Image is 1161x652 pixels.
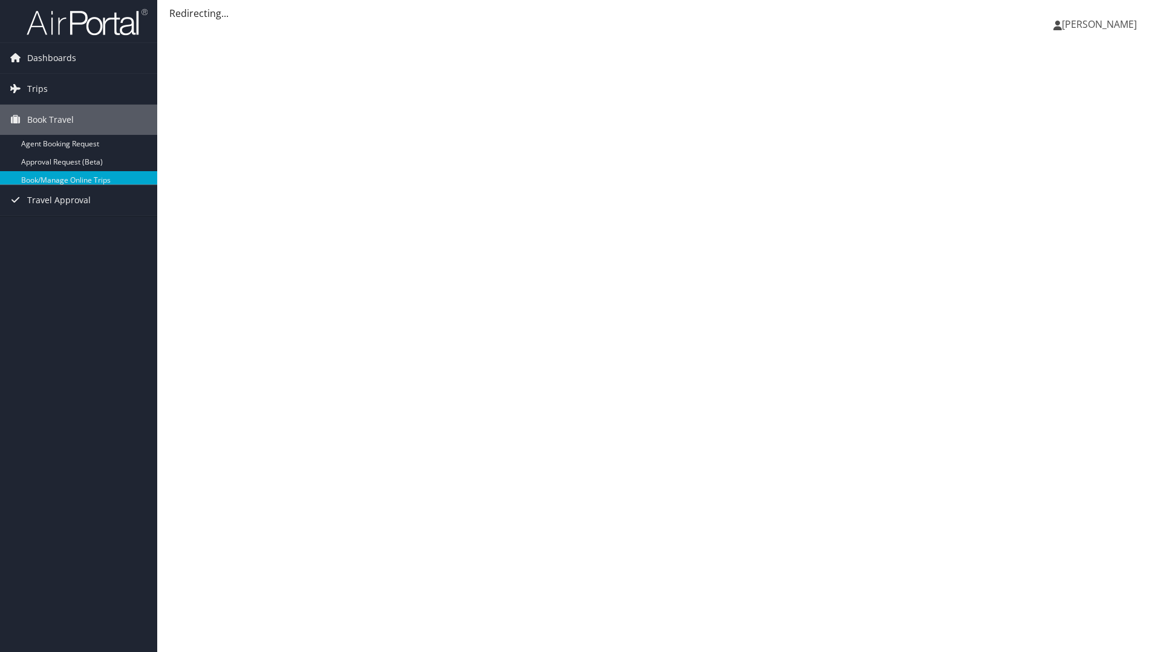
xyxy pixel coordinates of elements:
span: Trips [27,74,48,104]
a: [PERSON_NAME] [1053,6,1149,42]
span: Book Travel [27,105,74,135]
div: Redirecting... [169,6,1149,21]
span: Travel Approval [27,185,91,215]
span: [PERSON_NAME] [1062,18,1137,31]
span: Dashboards [27,43,76,73]
img: airportal-logo.png [27,8,148,36]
